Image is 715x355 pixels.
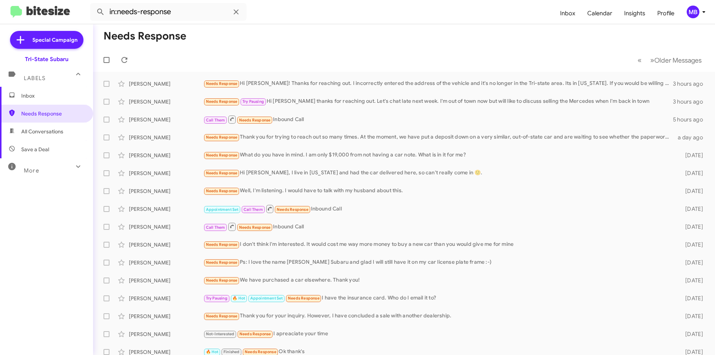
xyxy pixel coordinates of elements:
[687,6,699,18] div: MB
[618,3,651,24] a: Insights
[206,188,238,193] span: Needs Response
[673,152,709,159] div: [DATE]
[21,92,85,99] span: Inbox
[129,187,203,195] div: [PERSON_NAME]
[206,81,238,86] span: Needs Response
[277,207,308,212] span: Needs Response
[203,169,673,177] div: Hi [PERSON_NAME], I live in [US_STATE] and had the car delivered here, so can't really come in 🙂.
[239,332,271,336] span: Needs Response
[673,134,709,141] div: a day ago
[21,110,85,117] span: Needs Response
[203,276,673,285] div: We have purchased a car elsewhere. Thank you!
[244,207,263,212] span: Call Them
[21,128,63,135] span: All Conversations
[203,312,673,320] div: Thank you for your inquiry. However, I have concluded a sale with another dealership.
[288,296,320,301] span: Needs Response
[25,56,69,63] div: Tri-State Subaru
[129,223,203,231] div: [PERSON_NAME]
[24,167,39,174] span: More
[250,296,283,301] span: Appointment Set
[223,349,240,354] span: Finished
[206,314,238,318] span: Needs Response
[129,313,203,320] div: [PERSON_NAME]
[206,118,225,123] span: Call Them
[203,187,673,195] div: Well, I'm listening. I would have to talk with my husband about this.
[203,330,673,338] div: I apreaciate your time
[673,241,709,248] div: [DATE]
[651,3,680,24] a: Profile
[129,295,203,302] div: [PERSON_NAME]
[129,169,203,177] div: [PERSON_NAME]
[206,332,235,336] span: Not-Interested
[206,225,225,230] span: Call Them
[673,205,709,213] div: [DATE]
[242,99,264,104] span: Try Pausing
[673,295,709,302] div: [DATE]
[203,151,673,159] div: What do you have in mind. I am only $19,000 from not having a car note. What is in it for me?
[581,3,618,24] a: Calendar
[673,187,709,195] div: [DATE]
[129,330,203,338] div: [PERSON_NAME]
[239,225,271,230] span: Needs Response
[646,53,706,68] button: Next
[673,330,709,338] div: [DATE]
[203,115,673,124] div: Inbound Call
[10,31,83,49] a: Special Campaign
[206,135,238,140] span: Needs Response
[633,53,646,68] button: Previous
[206,260,238,265] span: Needs Response
[206,207,239,212] span: Appointment Set
[129,205,203,213] div: [PERSON_NAME]
[206,171,238,175] span: Needs Response
[203,79,673,88] div: Hi [PERSON_NAME]! Thanks for reaching out. I incorrectly entered the address of the vehicle and i...
[633,53,706,68] nav: Page navigation example
[203,240,673,249] div: I don't think I'm interested. It would cost me way more money to buy a new car than you would giv...
[673,116,709,123] div: 5 hours ago
[206,99,238,104] span: Needs Response
[673,259,709,266] div: [DATE]
[24,75,45,82] span: Labels
[203,133,673,142] div: Thank you for trying to reach out so many times. At the moment, we have put a deposit down on a v...
[129,134,203,141] div: [PERSON_NAME]
[203,97,673,106] div: Hi [PERSON_NAME] thanks for reaching out. Let's chat late next week. I'm out of town now but will...
[638,56,642,65] span: «
[206,296,228,301] span: Try Pausing
[554,3,581,24] a: Inbox
[232,296,245,301] span: 🔥 Hot
[104,30,186,42] h1: Needs Response
[206,349,219,354] span: 🔥 Hot
[673,223,709,231] div: [DATE]
[21,146,49,153] span: Save a Deal
[90,3,247,21] input: Search
[206,153,238,158] span: Needs Response
[129,241,203,248] div: [PERSON_NAME]
[203,222,673,231] div: Inbound Call
[129,277,203,284] div: [PERSON_NAME]
[673,98,709,105] div: 3 hours ago
[206,242,238,247] span: Needs Response
[245,349,276,354] span: Needs Response
[239,118,271,123] span: Needs Response
[654,56,702,64] span: Older Messages
[203,258,673,267] div: Ps: I love the name [PERSON_NAME] Subaru and glad I will still have it on my car license plate fr...
[129,152,203,159] div: [PERSON_NAME]
[650,56,654,65] span: »
[673,80,709,88] div: 3 hours ago
[129,80,203,88] div: [PERSON_NAME]
[673,169,709,177] div: [DATE]
[203,204,673,213] div: Inbound Call
[673,277,709,284] div: [DATE]
[129,259,203,266] div: [PERSON_NAME]
[680,6,707,18] button: MB
[673,313,709,320] div: [DATE]
[206,278,238,283] span: Needs Response
[129,98,203,105] div: [PERSON_NAME]
[32,36,77,44] span: Special Campaign
[203,294,673,302] div: I have the insurance card. Who do I email it to?
[129,116,203,123] div: [PERSON_NAME]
